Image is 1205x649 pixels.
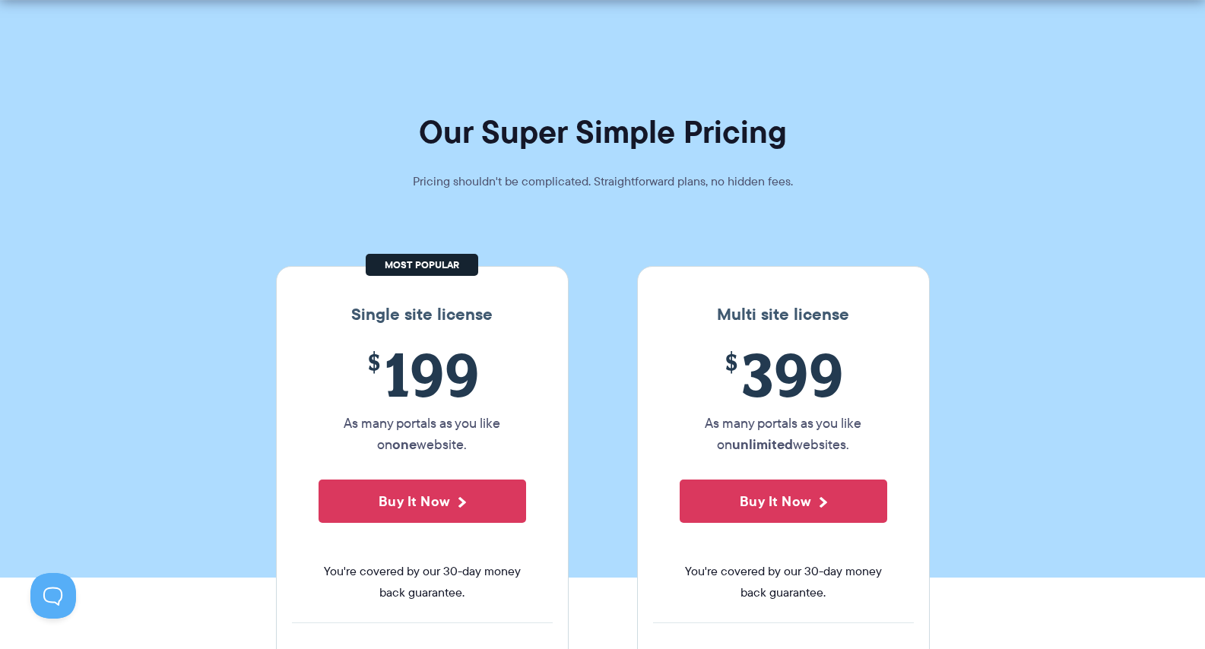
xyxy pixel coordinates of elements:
[30,573,76,619] iframe: Toggle Customer Support
[319,480,526,523] button: Buy It Now
[680,340,887,409] span: 399
[319,413,526,455] p: As many portals as you like on website.
[680,561,887,603] span: You're covered by our 30-day money back guarantee.
[375,171,831,192] p: Pricing shouldn't be complicated. Straightforward plans, no hidden fees.
[653,305,914,324] h3: Multi site license
[392,434,417,454] strong: one
[680,480,887,523] button: Buy It Now
[319,561,526,603] span: You're covered by our 30-day money back guarantee.
[319,340,526,409] span: 199
[680,413,887,455] p: As many portals as you like on websites.
[732,434,793,454] strong: unlimited
[292,305,553,324] h3: Single site license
